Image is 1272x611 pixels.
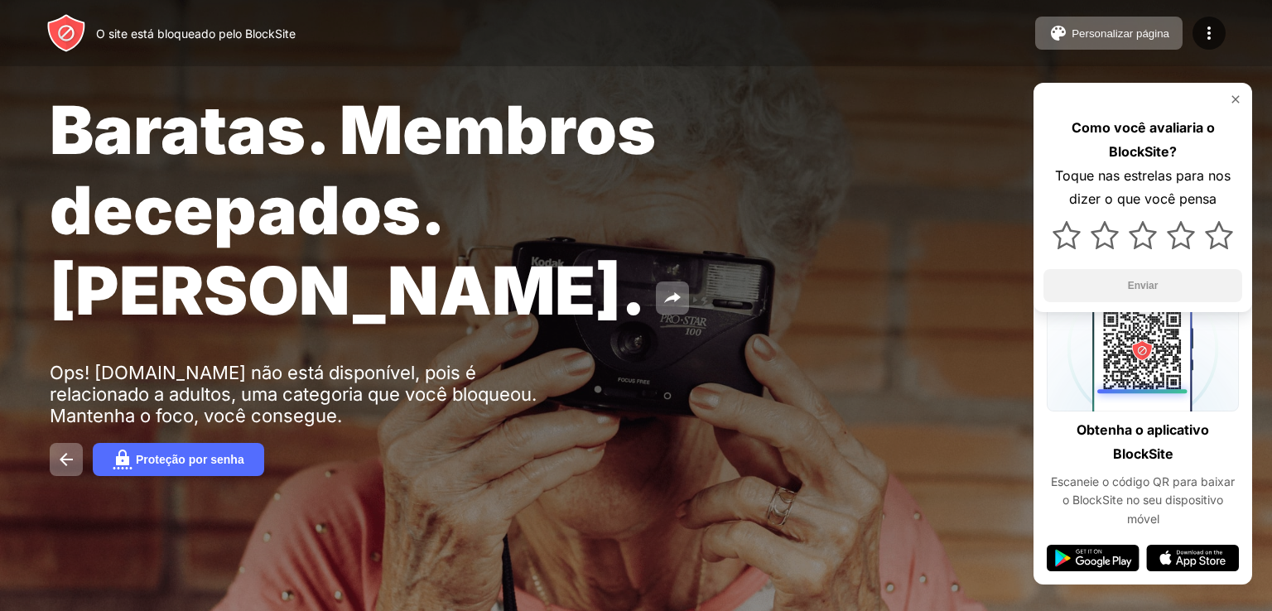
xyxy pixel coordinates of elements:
img: star.svg [1205,221,1233,249]
font: O site está bloqueado pelo BlockSite [96,26,296,41]
font: Toque nas estrelas para nos dizer o que você pensa [1055,167,1231,208]
button: Enviar [1043,269,1242,302]
font: Como você avaliaria o BlockSite? [1072,119,1215,160]
button: Personalizar página [1035,17,1183,50]
img: pallet.svg [1048,23,1068,43]
img: star.svg [1091,221,1119,249]
img: rate-us-close.svg [1229,93,1242,106]
img: share.svg [662,288,682,308]
img: star.svg [1129,221,1157,249]
font: Personalizar página [1072,27,1169,40]
img: star.svg [1053,221,1081,249]
font: Ops! [DOMAIN_NAME] não está disponível, pois é relacionado a adultos, uma categoria que você bloq... [50,362,537,426]
img: header-logo.svg [46,13,86,53]
img: menu-icon.svg [1199,23,1219,43]
font: Baratas. Membros decepados. [PERSON_NAME]. [50,89,656,330]
font: Enviar [1128,280,1159,291]
img: star.svg [1167,221,1195,249]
